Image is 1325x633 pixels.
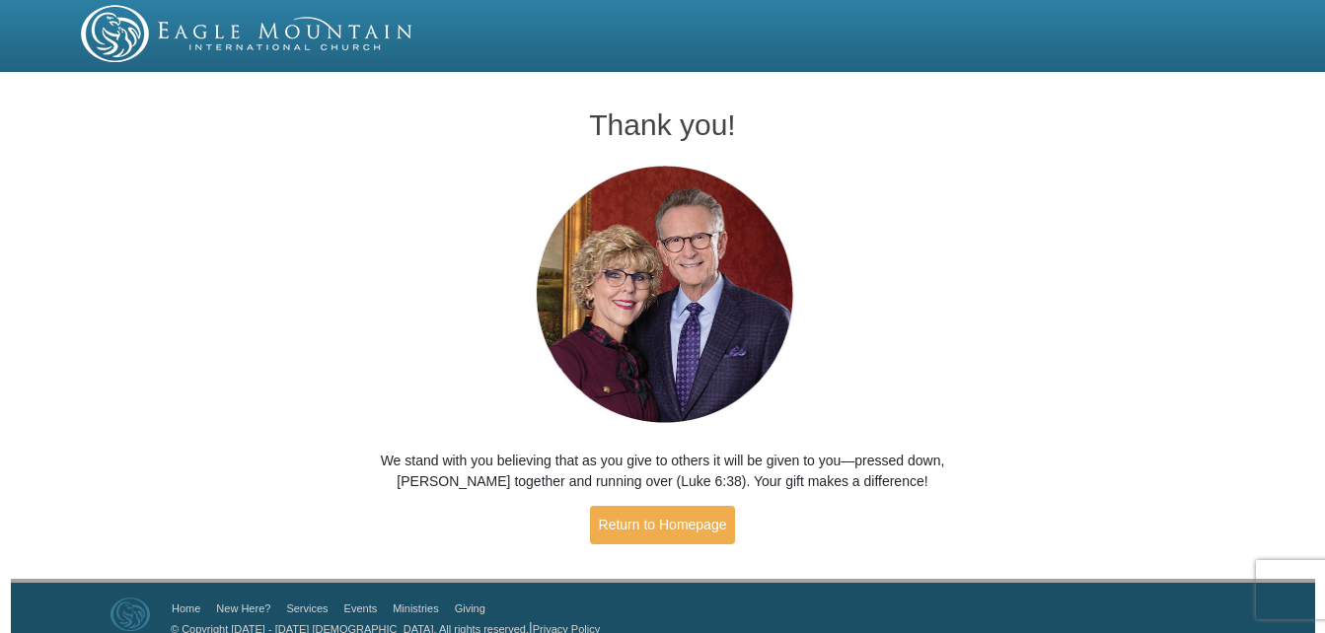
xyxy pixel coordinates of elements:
[216,602,270,614] a: New Here?
[517,160,808,431] img: Pastors George and Terri Pearsons
[590,506,736,544] a: Return to Homepage
[172,602,200,614] a: Home
[81,5,414,62] img: EMIC
[286,602,328,614] a: Services
[455,602,485,614] a: Giving
[341,451,984,492] p: We stand with you believing that as you give to others it will be given to you—pressed down, [PER...
[341,108,984,141] h1: Thank you!
[393,602,438,614] a: Ministries
[344,602,378,614] a: Events
[110,598,150,631] img: Eagle Mountain International Church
